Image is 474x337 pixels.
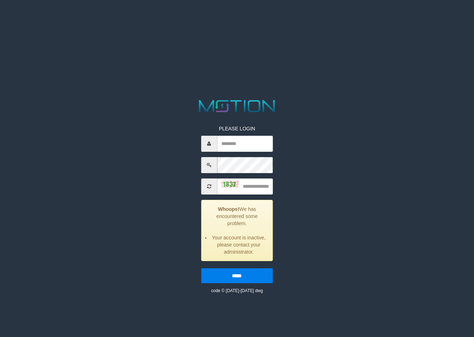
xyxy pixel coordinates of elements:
img: MOTION_logo.png [196,98,279,114]
div: We has encountered some problem. [201,200,273,261]
p: PLEASE LOGIN [201,125,273,132]
li: Your account is inactive, please contact your administrator. [210,234,267,255]
strong: Whoops! [218,206,239,212]
small: code © [DATE]-[DATE] dwg [211,288,263,293]
img: captcha [221,181,238,188]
